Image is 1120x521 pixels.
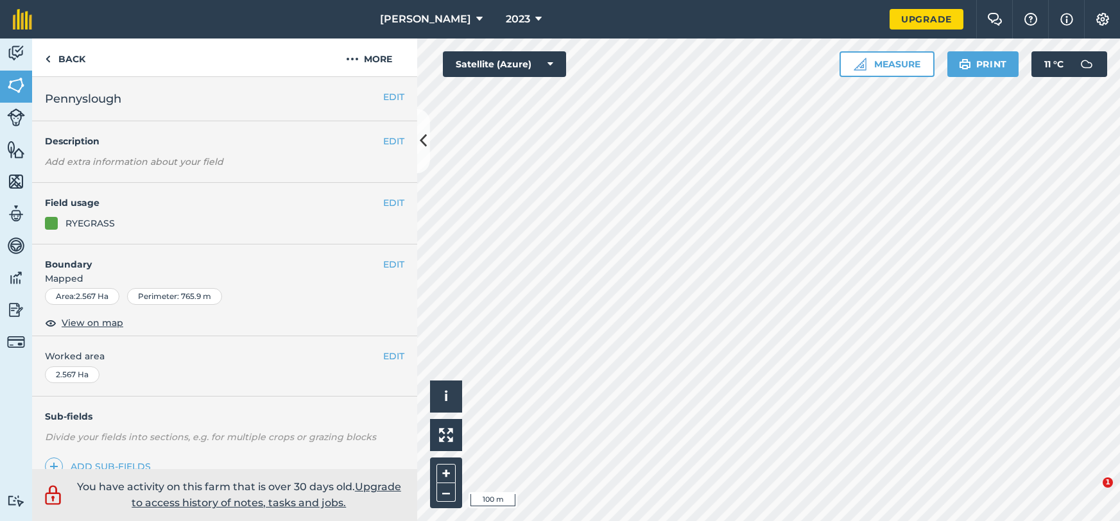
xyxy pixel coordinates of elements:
[7,300,25,320] img: svg+xml;base64,PD94bWwgdmVyc2lvbj0iMS4wIiBlbmNvZGluZz0idXRmLTgiPz4KPCEtLSBHZW5lcmF0b3I6IEFkb2JlIE...
[383,90,404,104] button: EDIT
[436,483,456,502] button: –
[443,51,566,77] button: Satellite (Azure)
[49,459,58,474] img: svg+xml;base64,PHN2ZyB4bWxucz0iaHR0cDovL3d3dy53My5vcmcvMjAwMC9zdmciIHdpZHRoPSIxNCIgaGVpZ2h0PSIyNC...
[127,288,222,305] div: Perimeter : 765.9 m
[7,140,25,159] img: svg+xml;base64,PHN2ZyB4bWxucz0iaHR0cDovL3d3dy53My5vcmcvMjAwMC9zdmciIHdpZHRoPSI1NiIgaGVpZ2h0PSI2MC...
[32,38,98,76] a: Back
[1074,51,1099,77] img: svg+xml;base64,PD94bWwgdmVyc2lvbj0iMS4wIiBlbmNvZGluZz0idXRmLTgiPz4KPCEtLSBHZW5lcmF0b3I6IEFkb2JlIE...
[65,216,115,230] div: RYEGRASS
[1044,51,1064,77] span: 11 ° C
[45,90,121,108] span: Pennyslough
[444,388,448,404] span: i
[45,51,51,67] img: svg+xml;base64,PHN2ZyB4bWxucz0iaHR0cDovL3d3dy53My5vcmcvMjAwMC9zdmciIHdpZHRoPSI5IiBoZWlnaHQ9IjI0Ii...
[7,236,25,255] img: svg+xml;base64,PD94bWwgdmVyc2lvbj0iMS4wIiBlbmNvZGluZz0idXRmLTgiPz4KPCEtLSBHZW5lcmF0b3I6IEFkb2JlIE...
[854,58,866,71] img: Ruler icon
[380,12,471,27] span: [PERSON_NAME]
[436,464,456,483] button: +
[1031,51,1107,77] button: 11 °C
[32,409,417,423] h4: Sub-fields
[32,244,383,271] h4: Boundary
[45,457,156,475] a: Add sub-fields
[383,349,404,363] button: EDIT
[890,9,963,30] a: Upgrade
[321,38,417,76] button: More
[383,257,404,271] button: EDIT
[45,288,119,305] div: Area : 2.567 Ha
[7,495,25,507] img: svg+xml;base64,PD94bWwgdmVyc2lvbj0iMS4wIiBlbmNvZGluZz0idXRmLTgiPz4KPCEtLSBHZW5lcmF0b3I6IEFkb2JlIE...
[346,51,359,67] img: svg+xml;base64,PHN2ZyB4bWxucz0iaHR0cDovL3d3dy53My5vcmcvMjAwMC9zdmciIHdpZHRoPSIyMCIgaGVpZ2h0PSIyNC...
[383,134,404,148] button: EDIT
[430,380,462,413] button: i
[1076,477,1107,508] iframe: Intercom live chat
[987,13,1003,26] img: Two speech bubbles overlapping with the left bubble in the forefront
[959,56,971,72] img: svg+xml;base64,PHN2ZyB4bWxucz0iaHR0cDovL3d3dy53My5vcmcvMjAwMC9zdmciIHdpZHRoPSIxOSIgaGVpZ2h0PSIyNC...
[506,12,530,27] span: 2023
[7,333,25,351] img: svg+xml;base64,PD94bWwgdmVyc2lvbj0iMS4wIiBlbmNvZGluZz0idXRmLTgiPz4KPCEtLSBHZW5lcmF0b3I6IEFkb2JlIE...
[45,431,376,443] em: Divide your fields into sections, e.g. for multiple crops or grazing blocks
[71,479,408,511] p: You have activity on this farm that is over 30 days old.
[1103,477,1113,488] span: 1
[45,315,56,330] img: svg+xml;base64,PHN2ZyB4bWxucz0iaHR0cDovL3d3dy53My5vcmcvMjAwMC9zdmciIHdpZHRoPSIxOCIgaGVpZ2h0PSIyNC...
[45,156,223,167] em: Add extra information about your field
[45,196,383,210] h4: Field usage
[7,268,25,287] img: svg+xml;base64,PD94bWwgdmVyc2lvbj0iMS4wIiBlbmNvZGluZz0idXRmLTgiPz4KPCEtLSBHZW5lcmF0b3I6IEFkb2JlIE...
[383,196,404,210] button: EDIT
[45,366,99,383] div: 2.567 Ha
[45,315,123,330] button: View on map
[45,134,404,148] h4: Description
[7,108,25,126] img: svg+xml;base64,PD94bWwgdmVyc2lvbj0iMS4wIiBlbmNvZGluZz0idXRmLTgiPz4KPCEtLSBHZW5lcmF0b3I6IEFkb2JlIE...
[439,428,453,442] img: Four arrows, one pointing top left, one top right, one bottom right and the last bottom left
[7,172,25,191] img: svg+xml;base64,PHN2ZyB4bWxucz0iaHR0cDovL3d3dy53My5vcmcvMjAwMC9zdmciIHdpZHRoPSI1NiIgaGVpZ2h0PSI2MC...
[42,483,64,507] img: svg+xml;base64,PD94bWwgdmVyc2lvbj0iMS4wIiBlbmNvZGluZz0idXRmLTgiPz4KPCEtLSBHZW5lcmF0b3I6IEFkb2JlIE...
[947,51,1019,77] button: Print
[1023,13,1038,26] img: A question mark icon
[840,51,935,77] button: Measure
[45,349,404,363] span: Worked area
[7,204,25,223] img: svg+xml;base64,PD94bWwgdmVyc2lvbj0iMS4wIiBlbmNvZGluZz0idXRmLTgiPz4KPCEtLSBHZW5lcmF0b3I6IEFkb2JlIE...
[13,9,32,30] img: fieldmargin Logo
[1095,13,1110,26] img: A cog icon
[32,271,417,286] span: Mapped
[1060,12,1073,27] img: svg+xml;base64,PHN2ZyB4bWxucz0iaHR0cDovL3d3dy53My5vcmcvMjAwMC9zdmciIHdpZHRoPSIxNyIgaGVpZ2h0PSIxNy...
[62,316,123,330] span: View on map
[7,76,25,95] img: svg+xml;base64,PHN2ZyB4bWxucz0iaHR0cDovL3d3dy53My5vcmcvMjAwMC9zdmciIHdpZHRoPSI1NiIgaGVpZ2h0PSI2MC...
[7,44,25,63] img: svg+xml;base64,PD94bWwgdmVyc2lvbj0iMS4wIiBlbmNvZGluZz0idXRmLTgiPz4KPCEtLSBHZW5lcmF0b3I6IEFkb2JlIE...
